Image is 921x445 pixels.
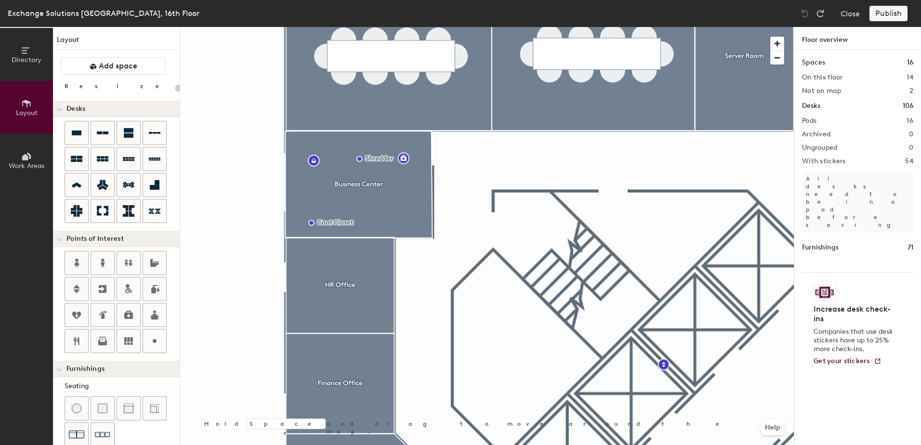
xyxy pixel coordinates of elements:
h1: 106 [903,101,913,111]
span: Directory [12,56,41,64]
h2: 54 [905,157,913,165]
h1: Layout [53,35,180,50]
img: Couch (x2) [69,427,84,442]
p: All desks need to be in a pod before saving [802,171,913,233]
button: Add space [61,57,166,75]
h2: 14 [907,74,913,81]
h2: 0 [909,144,913,152]
button: Help [761,420,784,435]
div: Exchange Solutions [GEOGRAPHIC_DATA], 16th Floor [8,7,199,19]
img: Couch (x3) [95,427,110,442]
h2: With stickers [802,157,846,165]
h2: Archived [802,131,830,138]
button: Stool [65,396,89,420]
h2: Pods [802,117,816,125]
button: Couch (corner) [143,396,167,420]
img: Couch (middle) [124,404,133,413]
img: Redo [816,9,825,18]
div: Seating [65,381,180,392]
h4: Increase desk check-ins [814,304,896,324]
span: Work Areas [9,162,44,170]
h1: 16 [907,57,913,68]
h2: 0 [909,131,913,138]
img: Cushion [98,404,107,413]
img: Sticker logo [814,284,836,301]
img: Stool [72,404,81,413]
h1: 71 [908,242,913,253]
button: Couch (middle) [117,396,141,420]
span: Desks [66,105,85,113]
button: Cushion [91,396,115,420]
h1: Desks [802,101,820,111]
span: Get your stickers [814,357,870,365]
span: Add space [99,61,137,71]
h2: 2 [909,87,913,95]
h1: Floor overview [794,27,921,50]
h2: Not on map [802,87,841,95]
img: Couch (corner) [150,404,159,413]
p: Companies that use desk stickers have up to 25% more check-ins. [814,327,896,353]
button: Close [841,6,860,21]
h2: On this floor [802,74,843,81]
h1: Furnishings [802,242,839,253]
span: Points of Interest [66,235,124,243]
a: Get your stickers [814,357,882,366]
h2: Ungrouped [802,144,838,152]
h1: Spaces [802,57,825,68]
span: Layout [16,109,38,117]
div: Resize [65,82,171,90]
img: Undo [800,9,810,18]
span: Furnishings [66,365,105,373]
h2: 16 [907,117,913,125]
